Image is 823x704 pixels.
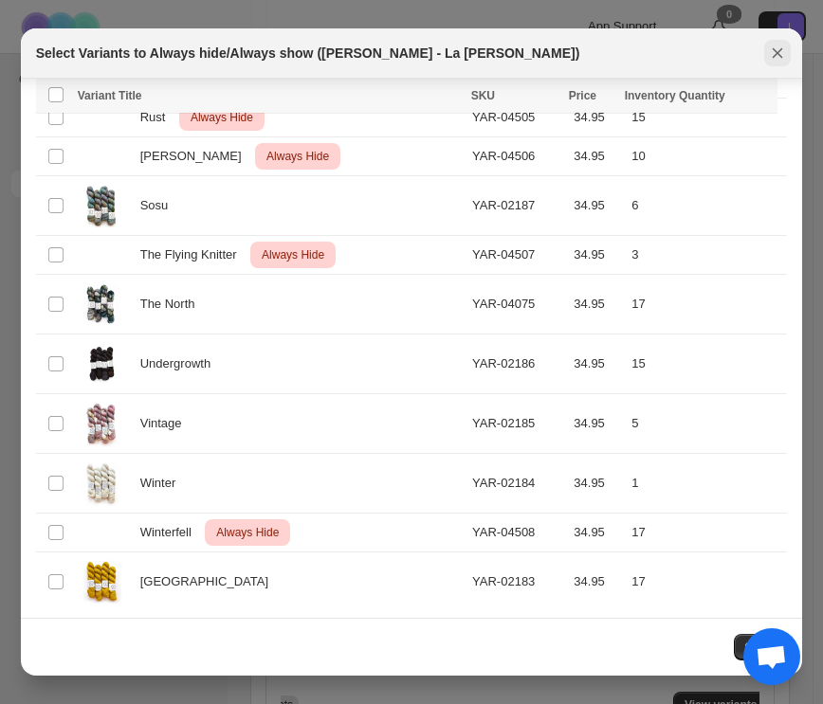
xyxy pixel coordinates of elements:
[745,640,777,655] span: Close
[140,572,279,591] span: [GEOGRAPHIC_DATA]
[212,521,283,544] span: Always Hide
[471,89,495,102] span: SKU
[626,236,787,275] td: 3
[78,460,125,507] img: merinodk_winter.jpg
[466,552,568,612] td: YAR-02183
[140,414,192,433] span: Vintage
[466,394,568,454] td: YAR-02185
[140,474,186,493] span: Winter
[140,523,202,542] span: Winterfell
[466,137,568,176] td: YAR-04506
[569,89,596,102] span: Price
[568,236,626,275] td: 34.95
[568,176,626,236] td: 34.95
[626,275,787,334] td: 17
[626,394,787,454] td: 5
[258,244,328,266] span: Always Hide
[78,280,125,328] img: merinodk_thenorth.jpg
[568,137,626,176] td: 34.95
[626,454,787,514] td: 1
[466,454,568,514] td: YAR-02184
[140,245,247,264] span: The Flying Knitter
[36,44,580,63] h2: Select Variants to Always hide/Always show ([PERSON_NAME] - La [PERSON_NAME])
[78,89,142,102] span: Variant Title
[78,558,125,605] img: merinodk_yellowbrickroad.jpg
[140,295,206,314] span: The North
[140,108,176,127] span: Rust
[466,275,568,334] td: YAR-04075
[743,628,800,685] a: Open chat
[626,137,787,176] td: 10
[140,147,252,166] span: [PERSON_NAME]
[568,454,626,514] td: 34.95
[626,514,787,552] td: 17
[140,196,178,215] span: Sosu
[568,275,626,334] td: 34.95
[626,552,787,612] td: 17
[626,99,787,137] td: 15
[568,394,626,454] td: 34.95
[568,552,626,612] td: 34.95
[140,354,221,373] span: Undergrowth
[568,514,626,552] td: 34.95
[626,176,787,236] td: 6
[568,99,626,137] td: 34.95
[466,99,568,137] td: YAR-04505
[625,89,725,102] span: Inventory Quantity
[466,176,568,236] td: YAR-02187
[263,145,333,168] span: Always Hide
[466,236,568,275] td: YAR-04507
[78,182,125,229] img: merinodk_sosu.jpg
[466,334,568,394] td: YAR-02186
[626,334,787,394] td: 15
[568,334,626,394] td: 34.95
[187,106,257,129] span: Always Hide
[78,340,125,388] img: merinodk_undergrowth.jpg
[466,514,568,552] td: YAR-04508
[764,40,791,66] button: Close
[734,634,788,660] button: Close
[78,400,125,447] img: merinodk_vintage.jpg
